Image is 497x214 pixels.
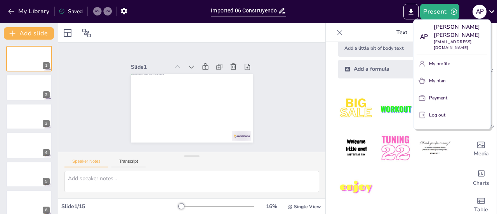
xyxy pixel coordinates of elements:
button: Log out [417,109,487,121]
p: My plan [429,77,446,84]
p: Log out [429,111,445,118]
p: My profile [429,60,450,67]
p: [EMAIL_ADDRESS][DOMAIN_NAME] [434,39,487,51]
button: My plan [417,75,487,87]
button: Payment [417,92,487,104]
p: [PERSON_NAME] [PERSON_NAME] [434,23,487,39]
button: My profile [417,57,487,70]
div: A P [417,30,431,44]
p: Payment [429,94,447,101]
